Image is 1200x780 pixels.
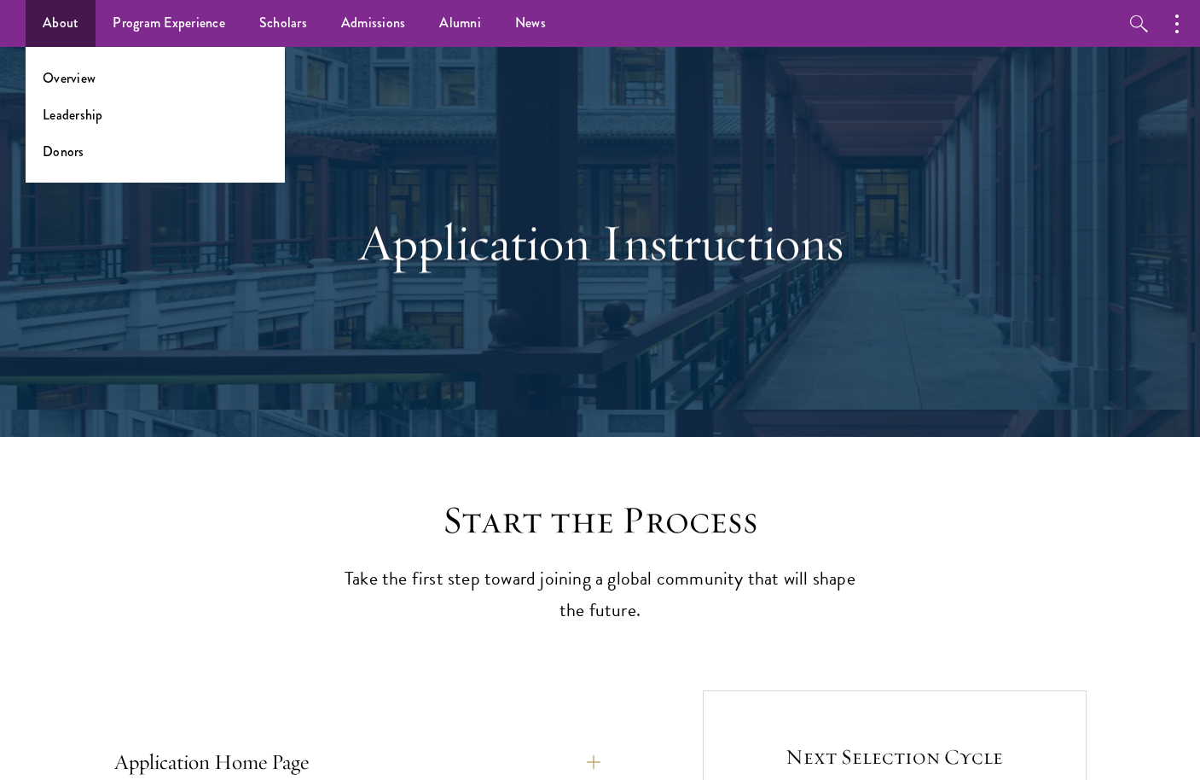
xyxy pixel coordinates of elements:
[336,497,865,544] h2: Start the Process
[43,68,96,88] a: Overview
[751,742,1039,771] h5: Next Selection Cycle
[43,142,84,161] a: Donors
[43,105,103,125] a: Leadership
[336,563,865,626] p: Take the first step toward joining a global community that will shape the future.
[306,212,895,273] h1: Application Instructions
